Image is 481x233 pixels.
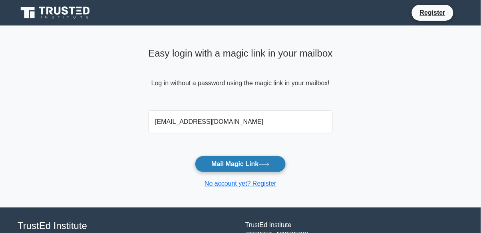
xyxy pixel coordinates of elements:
[148,45,333,107] div: Log in without a password using the magic link in your mailbox!
[195,156,286,172] button: Mail Magic Link
[148,48,333,59] h4: Easy login with a magic link in your mailbox
[148,110,333,133] input: Email
[415,8,450,18] a: Register
[18,220,236,232] h4: TrustEd Institute
[205,180,276,187] a: No account yet? Register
